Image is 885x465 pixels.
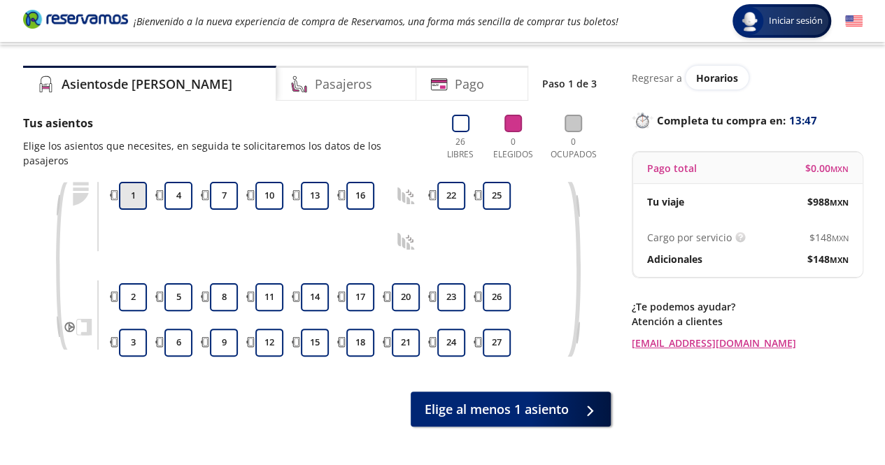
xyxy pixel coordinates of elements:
button: 9 [210,329,238,357]
em: ¡Bienvenido a la nueva experiencia de compra de Reservamos, una forma más sencilla de comprar tus... [134,15,618,28]
button: 10 [255,182,283,210]
span: Horarios [696,71,738,85]
button: 26 [483,283,511,311]
button: 27 [483,329,511,357]
span: $ 148 [807,252,849,266]
button: Elige al menos 1 asiento [411,392,611,427]
p: Tus asientos [23,115,427,131]
p: Regresar a [632,71,682,85]
p: Pago total [647,161,697,176]
button: 23 [437,283,465,311]
p: Tu viaje [647,194,684,209]
button: 5 [164,283,192,311]
h4: Pasajeros [315,75,372,94]
p: Paso 1 de 3 [542,76,597,91]
small: MXN [830,255,849,265]
button: 7 [210,182,238,210]
div: Regresar a ver horarios [632,66,863,90]
button: 20 [392,283,420,311]
h4: Pago [455,75,484,94]
button: English [845,13,863,30]
p: 0 Elegidos [490,136,537,161]
button: 4 [164,182,192,210]
p: Elige los asientos que necesites, en seguida te solicitaremos los datos de los pasajeros [23,138,427,168]
span: Elige al menos 1 asiento [425,400,569,419]
p: 0 Ocupados [547,136,600,161]
button: 15 [301,329,329,357]
a: [EMAIL_ADDRESS][DOMAIN_NAME] [632,336,863,350]
span: Iniciar sesión [763,14,828,28]
button: 22 [437,182,465,210]
button: 11 [255,283,283,311]
p: ¿Te podemos ayudar? [632,299,863,314]
h4: Asientos de [PERSON_NAME] [62,75,232,94]
button: 17 [346,283,374,311]
button: 1 [119,182,147,210]
button: 14 [301,283,329,311]
span: $ 148 [809,230,849,245]
p: Completa tu compra en : [632,110,863,130]
button: 12 [255,329,283,357]
button: 25 [483,182,511,210]
p: 26 Libres [441,136,480,161]
p: Atención a clientes [632,314,863,329]
small: MXN [830,197,849,208]
a: Brand Logo [23,8,128,34]
span: $ 988 [807,194,849,209]
i: Brand Logo [23,8,128,29]
button: 18 [346,329,374,357]
button: 2 [119,283,147,311]
span: 13:47 [789,113,817,129]
button: 3 [119,329,147,357]
button: 13 [301,182,329,210]
button: 16 [346,182,374,210]
small: MXN [832,233,849,243]
button: 6 [164,329,192,357]
span: $ 0.00 [805,161,849,176]
p: Adicionales [647,252,702,266]
small: MXN [830,164,849,174]
button: 24 [437,329,465,357]
button: 8 [210,283,238,311]
button: 21 [392,329,420,357]
p: Cargo por servicio [647,230,732,245]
